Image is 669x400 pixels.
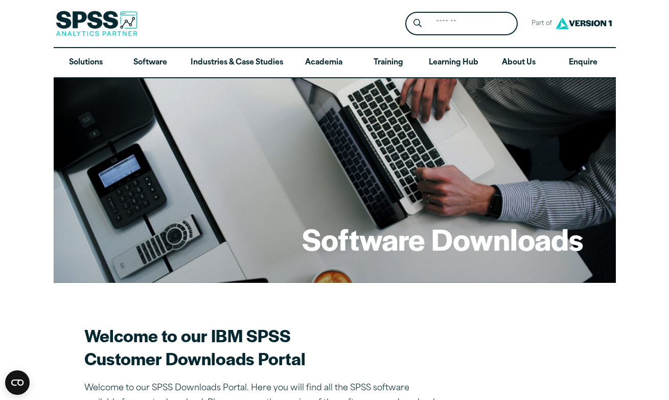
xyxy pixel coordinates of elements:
[356,48,420,78] a: Training
[291,48,356,78] a: Academia
[408,14,427,33] button: Search magnifying glass icon
[302,219,583,259] h1: Software Downloads
[526,16,553,31] span: Part of
[182,48,291,78] a: Industries & Case Studies
[54,48,118,78] a: Solutions
[118,48,182,78] a: Software
[5,370,30,395] button: Open CMP widget
[84,324,442,370] h2: Welcome to our IBM SPSS Customer Downloads Portal
[553,14,614,33] img: Version1 Logo
[405,12,518,36] form: Site Header Search Form
[551,48,615,78] a: Enquire
[56,11,137,36] img: SPSS Analytics Partner
[487,48,551,78] a: About Us
[421,48,487,78] a: Learning Hub
[413,19,422,28] svg: Search magnifying glass icon
[54,48,616,78] nav: Desktop version of site main menu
